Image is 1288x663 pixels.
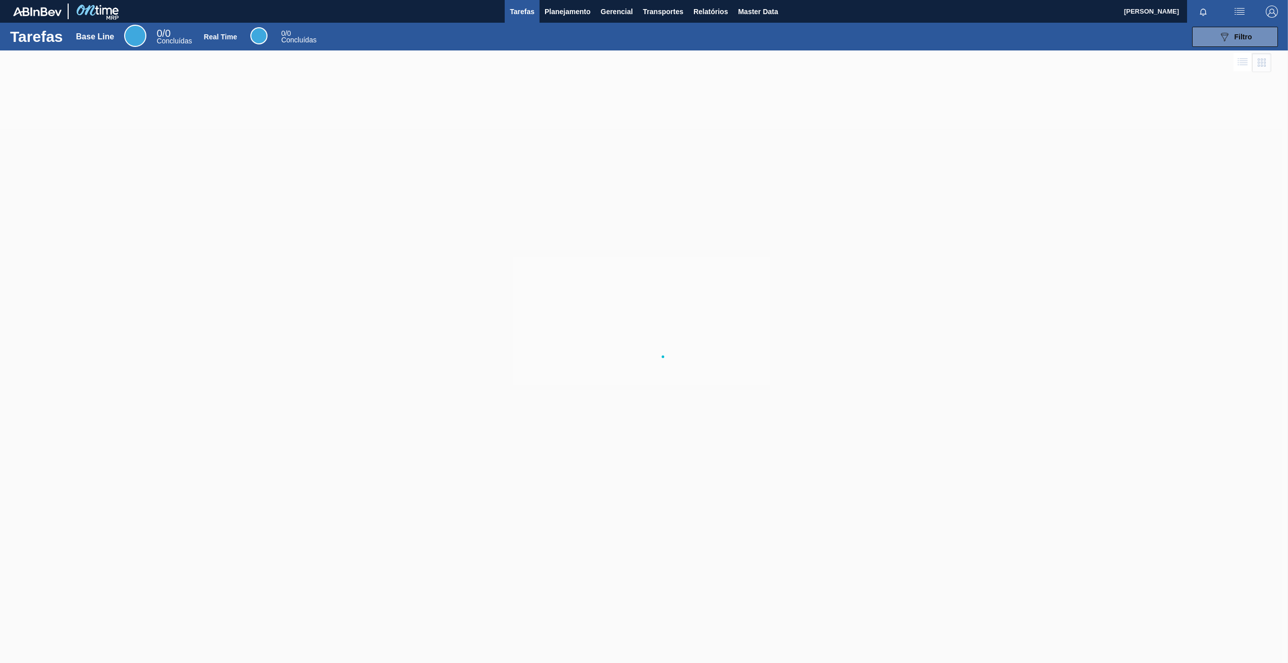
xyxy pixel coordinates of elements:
span: Filtro [1235,33,1252,41]
span: Transportes [643,6,683,18]
span: Master Data [738,6,778,18]
img: userActions [1233,6,1246,18]
img: TNhmsLtSVTkK8tSr43FrP2fwEKptu5GPRR3wAAAABJRU5ErkJggg== [13,7,62,16]
img: Logout [1266,6,1278,18]
div: Base Line [156,29,192,44]
span: Relatórios [693,6,728,18]
button: Filtro [1192,27,1278,47]
div: Base Line [124,25,146,47]
span: / 0 [281,29,291,37]
div: Base Line [76,32,115,41]
span: Gerencial [601,6,633,18]
span: Concluídas [281,36,316,44]
div: Real Time [250,27,267,44]
div: Real Time [281,30,316,43]
span: Planejamento [545,6,591,18]
span: Tarefas [510,6,534,18]
button: Notificações [1187,5,1219,19]
span: Concluídas [156,37,192,45]
span: / 0 [156,28,171,39]
span: 0 [156,28,162,39]
div: Real Time [204,33,237,41]
h1: Tarefas [10,31,63,42]
span: 0 [281,29,285,37]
